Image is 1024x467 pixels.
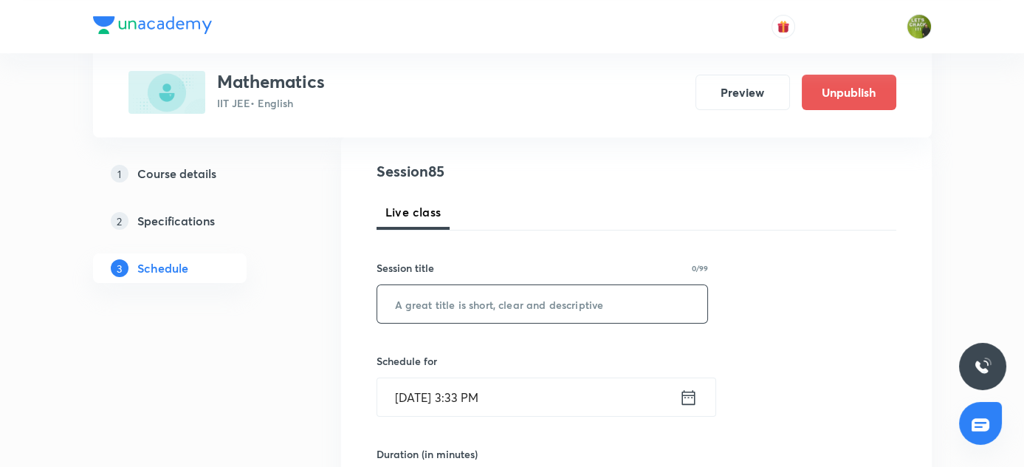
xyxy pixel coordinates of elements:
[377,353,709,369] h6: Schedule for
[377,160,646,183] h4: Session 85
[907,14,932,39] img: Gaurav Uppal
[772,15,795,38] button: avatar
[93,16,212,38] a: Company Logo
[377,285,708,323] input: A great title is short, clear and descriptive
[217,95,325,111] p: IIT JEE • English
[93,16,212,34] img: Company Logo
[692,265,708,272] p: 0/99
[111,165,128,183] p: 1
[802,75,896,110] button: Unpublish
[128,71,205,114] img: 19950826-D9CF-401A-AA2E-F7222E2EBB48_plus.png
[777,20,790,33] img: avatar
[377,446,478,462] h6: Duration (in minutes)
[217,71,325,92] h3: Mathematics
[137,259,188,277] h5: Schedule
[93,159,294,188] a: 1Course details
[137,212,215,230] h5: Specifications
[137,165,216,183] h5: Course details
[93,206,294,236] a: 2Specifications
[377,260,434,276] h6: Session title
[111,259,128,277] p: 3
[974,358,992,375] img: ttu
[695,75,790,110] button: Preview
[111,212,128,230] p: 2
[385,203,441,221] span: Live class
